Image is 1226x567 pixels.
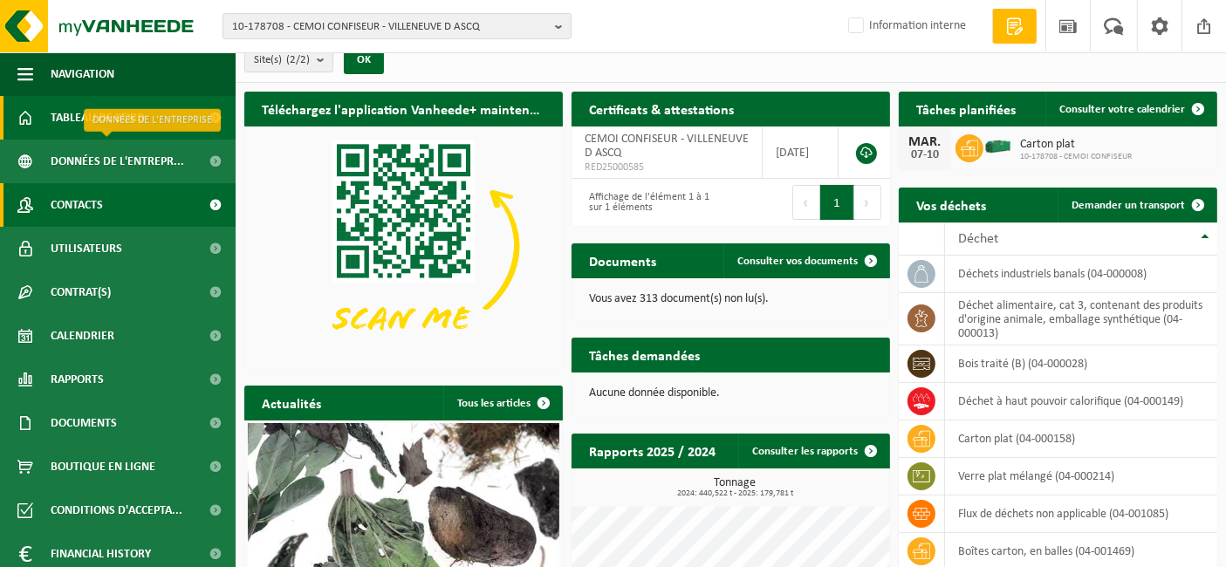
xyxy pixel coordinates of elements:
span: RED25000585 [585,161,749,174]
span: Conditions d'accepta... [51,488,182,532]
a: Consulter votre calendrier [1045,92,1216,126]
button: 1 [820,185,854,220]
img: HK-XZ-20-GN-00 [983,132,1013,161]
h2: Actualités [244,386,339,420]
a: Tous les articles [443,386,561,420]
td: déchet à haut pouvoir calorifique (04-000149) [945,383,1217,420]
h2: Documents [572,243,674,277]
span: Consulter vos documents [737,256,858,267]
span: Boutique en ligne [51,445,155,488]
td: déchet alimentaire, cat 3, contenant des produits d'origine animale, emballage synthétique (04-00... [945,293,1217,345]
h2: Vos déchets [899,188,1003,222]
td: flux de déchets non applicable (04-001085) [945,495,1217,533]
span: Données de l'entrepr... [51,140,184,183]
button: Next [854,185,881,220]
a: Consulter les rapports [738,434,888,468]
span: Utilisateurs [51,227,122,270]
span: Documents [51,401,117,445]
div: 07-10 [908,149,942,161]
a: Demander un transport [1058,188,1216,222]
td: bois traité (B) (04-000028) [945,345,1217,383]
span: 10-178708 - CEMOI CONFISEUR [1020,152,1132,162]
div: MAR. [908,135,942,149]
span: Carton plat [1020,138,1132,152]
span: 10-178708 - CEMOI CONFISEUR - VILLENEUVE D ASCQ [232,14,548,40]
img: Download de VHEPlus App [244,126,563,365]
h2: Certificats & attestations [572,92,751,126]
h2: Tâches planifiées [899,92,1033,126]
count: (2/2) [286,54,310,65]
button: Previous [792,185,820,220]
span: Consulter votre calendrier [1059,104,1185,115]
span: 2024: 440,522 t - 2025: 179,781 t [580,489,890,498]
button: Site(s)(2/2) [244,46,333,72]
h2: Tâches demandées [572,338,717,372]
span: Navigation [51,52,114,96]
a: Consulter vos documents [723,243,888,278]
td: [DATE] [763,126,839,179]
h2: Téléchargez l'application Vanheede+ maintenant! [244,92,563,126]
button: 10-178708 - CEMOI CONFISEUR - VILLENEUVE D ASCQ [223,13,572,39]
td: carton plat (04-000158) [945,420,1217,458]
span: Contacts [51,183,103,227]
td: déchets industriels banals (04-000008) [945,256,1217,293]
p: Vous avez 313 document(s) non lu(s). [589,293,873,305]
h3: Tonnage [580,477,890,498]
span: Site(s) [254,47,310,73]
span: Contrat(s) [51,270,111,314]
label: Information interne [845,13,966,39]
td: verre plat mélangé (04-000214) [945,458,1217,495]
button: OK [344,46,384,74]
span: Rapports [51,358,104,401]
span: Déchet [958,232,998,246]
h2: Rapports 2025 / 2024 [572,434,733,468]
div: Affichage de l'élément 1 à 1 sur 1 éléments [580,183,723,222]
p: Aucune donnée disponible. [589,387,873,400]
span: Demander un transport [1072,200,1185,211]
span: CEMOI CONFISEUR - VILLENEUVE D ASCQ [585,133,749,160]
span: Tableau de bord [51,96,145,140]
span: Calendrier [51,314,114,358]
